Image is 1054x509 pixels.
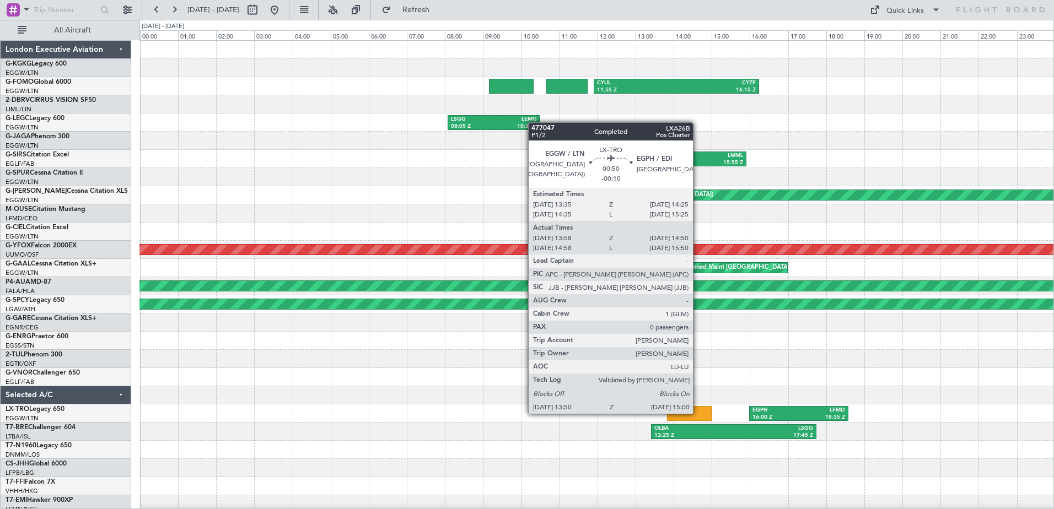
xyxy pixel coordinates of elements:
a: G-SIRSCitation Excel [6,151,69,158]
div: Quick Links [886,6,924,17]
a: T7-EMIHawker 900XP [6,497,73,503]
div: Planned Maint [GEOGRAPHIC_DATA] ([GEOGRAPHIC_DATA]) [540,187,713,203]
div: 11:00 [560,30,598,40]
a: G-LEGCLegacy 600 [6,115,64,122]
div: LSGG [451,116,494,123]
span: G-SPCY [6,297,29,304]
a: VHHH/HKG [6,487,38,495]
div: EGPH [752,407,799,414]
a: P4-AUAMD-87 [6,279,51,285]
a: EGLF/FAB [6,378,34,386]
a: LGAV/ATH [6,305,35,313]
a: G-VNORChallenger 650 [6,370,80,376]
div: 21:00 [940,30,978,40]
a: EGGW/LTN [6,269,39,277]
div: 05:00 [331,30,369,40]
a: EGGW/LTN [6,69,39,77]
div: 16:15 Z [676,86,756,94]
span: T7-EMI [6,497,27,503]
span: G-VNOR [6,370,33,376]
div: 04:00 [293,30,331,40]
div: 06:00 [369,30,407,40]
span: T7-FFI [6,479,25,485]
span: G-LEGC [6,115,29,122]
a: EGGW/LTN [6,123,39,132]
span: G-FOMO [6,79,34,85]
a: LTBA/ISL [6,432,30,441]
a: G-SPCYLegacy 650 [6,297,64,304]
div: LSGG [734,425,813,432]
div: 00:00 [140,30,178,40]
div: 17:45 Z [734,432,813,440]
a: G-GARECessna Citation XLS+ [6,315,96,322]
div: LFMD [799,407,845,414]
a: UUMO/OSF [6,251,39,259]
div: 15:00 [712,30,750,40]
div: 07:00 [407,30,445,40]
span: T7-BRE [6,424,28,431]
a: EGNR/CEG [6,323,39,332]
div: [DATE] - [DATE] [142,22,184,31]
a: EGGW/LTN [6,414,39,423]
div: 08:05 Z [451,123,494,131]
span: G-SPUR [6,170,30,176]
div: 15:55 Z [689,159,743,167]
span: G-GAAL [6,261,31,267]
span: G-ENRG [6,333,31,340]
a: EGGW/LTN [6,178,39,186]
a: G-YFOXFalcon 2000EX [6,242,77,249]
div: 19:00 [864,30,902,40]
div: 09:00 [483,30,521,40]
a: G-KGKGLegacy 600 [6,61,67,67]
span: Refresh [393,6,439,14]
a: DNMM/LOS [6,451,40,459]
div: 20:00 [902,30,940,40]
a: LFMD/CEQ [6,214,37,223]
div: 10:00 [521,30,560,40]
a: EGGW/LTN [6,196,39,204]
button: Refresh [377,1,443,19]
span: 2-TIJL [6,351,24,358]
input: Trip Number [34,2,97,18]
a: T7-N1960Legacy 650 [6,442,72,449]
a: G-SPURCessna Citation II [6,170,83,176]
span: G-[PERSON_NAME] [6,188,67,194]
a: EGGW/LTN [6,232,39,241]
a: LX-TROLegacy 650 [6,406,64,413]
span: LX-TRO [6,406,29,413]
div: 16:00 Z [752,414,799,421]
div: 10:30 Z [494,123,537,131]
div: 01:00 [178,30,216,40]
div: 22:00 [978,30,1017,40]
div: 18:00 [826,30,864,40]
a: EGLF/FAB [6,160,34,168]
span: CS-JHH [6,461,29,467]
div: 16:00 [750,30,788,40]
span: T7-N1960 [6,442,36,449]
a: G-JAGAPhenom 300 [6,133,69,140]
a: T7-FFIFalcon 7X [6,479,55,485]
span: All Aircraft [29,26,116,34]
div: Unplanned Maint [GEOGRAPHIC_DATA] ([GEOGRAPHIC_DATA]) [676,259,858,276]
div: 13:00 [636,30,674,40]
span: M-OUSE [6,206,32,213]
a: EGSS/STN [6,342,35,350]
span: 2-DBRV [6,97,30,104]
div: 02:00 [216,30,254,40]
a: G-GAALCessna Citation XLS+ [6,261,96,267]
div: 12:00 [598,30,636,40]
span: G-YFOX [6,242,31,249]
a: CS-JHHGlobal 6000 [6,461,67,467]
a: G-ENRGPraetor 600 [6,333,68,340]
div: CYUL [597,79,676,87]
a: G-[PERSON_NAME]Cessna Citation XLS [6,188,128,194]
div: 03:00 [254,30,292,40]
a: M-OUSECitation Mustang [6,206,85,213]
div: 17:00 [788,30,826,40]
a: LIML/LIN [6,105,31,113]
button: All Aircraft [12,21,120,39]
a: 2-DBRVCIRRUS VISION SF50 [6,97,96,104]
div: 14:00 [674,30,712,40]
div: OLBA [654,425,734,432]
span: G-KGKG [6,61,31,67]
